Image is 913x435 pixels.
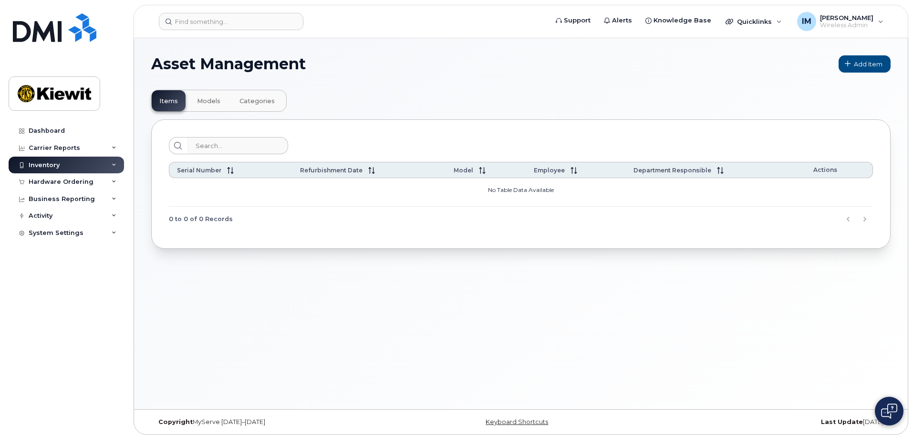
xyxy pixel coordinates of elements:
[454,167,473,174] span: Model
[151,57,306,71] span: Asset Management
[151,418,398,426] div: MyServe [DATE]–[DATE]
[300,167,363,174] span: Refurbishment Date
[854,60,882,69] span: Add Item
[239,97,275,105] span: Categories
[633,167,711,174] span: Department Responsible
[821,418,863,425] strong: Last Update
[169,212,233,226] span: 0 to 0 of 0 Records
[839,55,891,73] a: Add Item
[177,167,221,174] span: Serial Number
[534,167,565,174] span: Employee
[158,418,193,425] strong: Copyright
[187,137,288,154] input: Search...
[486,418,548,425] a: Keyboard Shortcuts
[813,166,837,173] span: Actions
[881,403,897,419] img: Open chat
[169,178,873,207] td: No Table Data Available
[644,418,891,426] div: [DATE]
[197,97,220,105] span: Models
